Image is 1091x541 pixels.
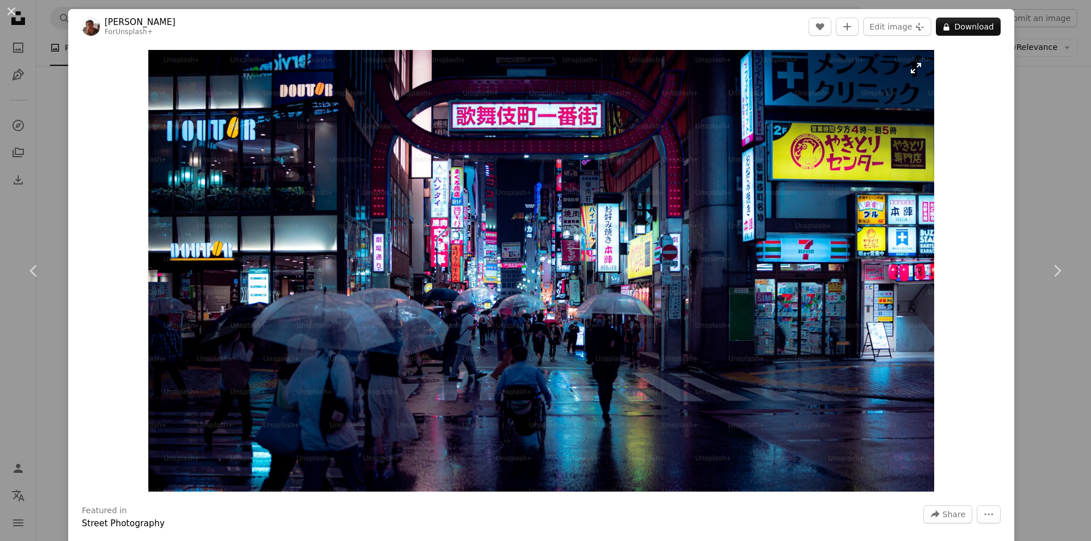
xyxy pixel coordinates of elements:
[809,18,831,36] button: Like
[936,18,1001,36] button: Download
[82,18,100,36] img: Go to Raphael Lopes's profile
[836,18,859,36] button: Add to Collection
[148,50,934,492] img: a group of people walking down a street holding umbrellas
[115,28,153,36] a: Unsplash+
[1023,216,1091,325] a: Next
[105,28,176,37] div: For
[82,505,127,517] h3: Featured in
[923,505,972,523] button: Share this image
[105,16,176,28] a: [PERSON_NAME]
[148,50,934,492] button: Zoom in on this image
[943,506,965,523] span: Share
[82,518,165,529] a: Street Photography
[863,18,931,36] button: Edit image
[977,505,1001,523] button: More Actions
